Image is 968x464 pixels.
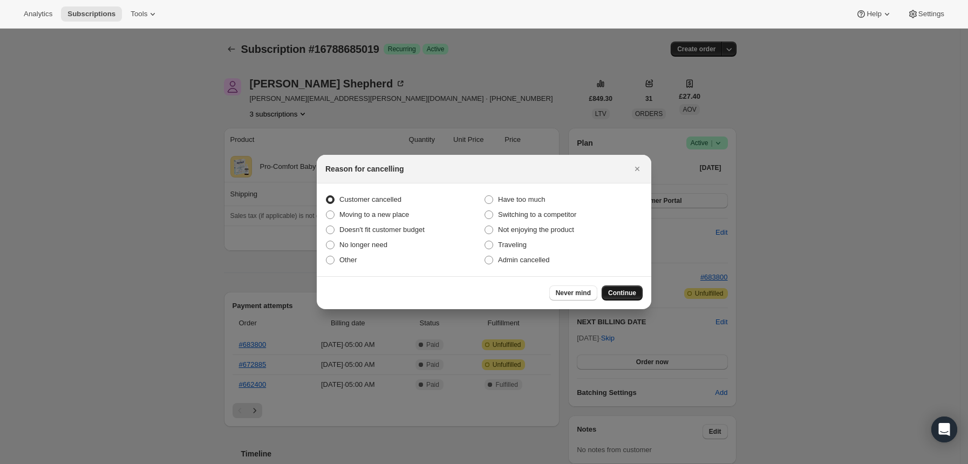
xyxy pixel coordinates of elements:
[131,10,147,18] span: Tools
[901,6,951,22] button: Settings
[339,210,409,219] span: Moving to a new place
[339,195,401,203] span: Customer cancelled
[608,289,636,297] span: Continue
[549,285,597,301] button: Never mind
[17,6,59,22] button: Analytics
[630,161,645,176] button: Close
[24,10,52,18] span: Analytics
[498,256,549,264] span: Admin cancelled
[849,6,898,22] button: Help
[339,226,425,234] span: Doesn't fit customer budget
[918,10,944,18] span: Settings
[931,417,957,442] div: Open Intercom Messenger
[556,289,591,297] span: Never mind
[325,163,404,174] h2: Reason for cancelling
[67,10,115,18] span: Subscriptions
[339,256,357,264] span: Other
[498,195,545,203] span: Have too much
[61,6,122,22] button: Subscriptions
[498,226,574,234] span: Not enjoying the product
[498,241,527,249] span: Traveling
[867,10,881,18] span: Help
[498,210,576,219] span: Switching to a competitor
[602,285,643,301] button: Continue
[124,6,165,22] button: Tools
[339,241,387,249] span: No longer need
